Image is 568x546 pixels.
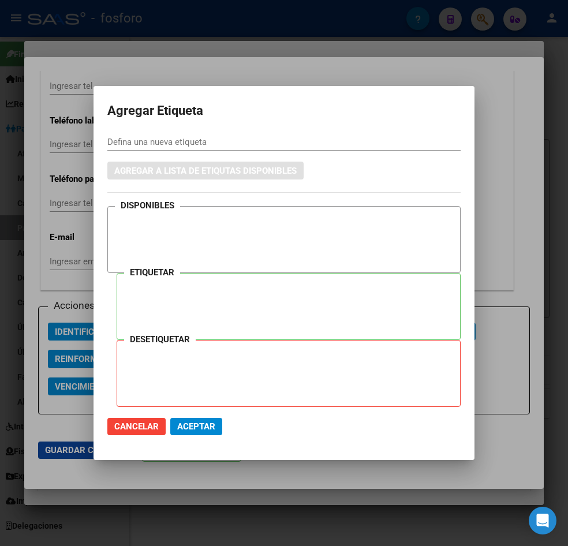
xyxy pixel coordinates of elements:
[170,418,222,435] button: Aceptar
[124,332,196,347] h4: DESETIQUETAR
[177,421,215,432] span: Aceptar
[107,418,166,435] button: Cancelar
[114,421,159,432] span: Cancelar
[107,100,461,122] h2: Agregar Etiqueta
[529,507,556,534] div: Open Intercom Messenger
[124,265,180,281] h4: ETIQUETAR
[115,198,180,214] h4: DISPONIBLES
[107,162,304,179] button: Agregar a lista de etiqutas disponibles
[114,166,297,176] span: Agregar a lista de etiqutas disponibles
